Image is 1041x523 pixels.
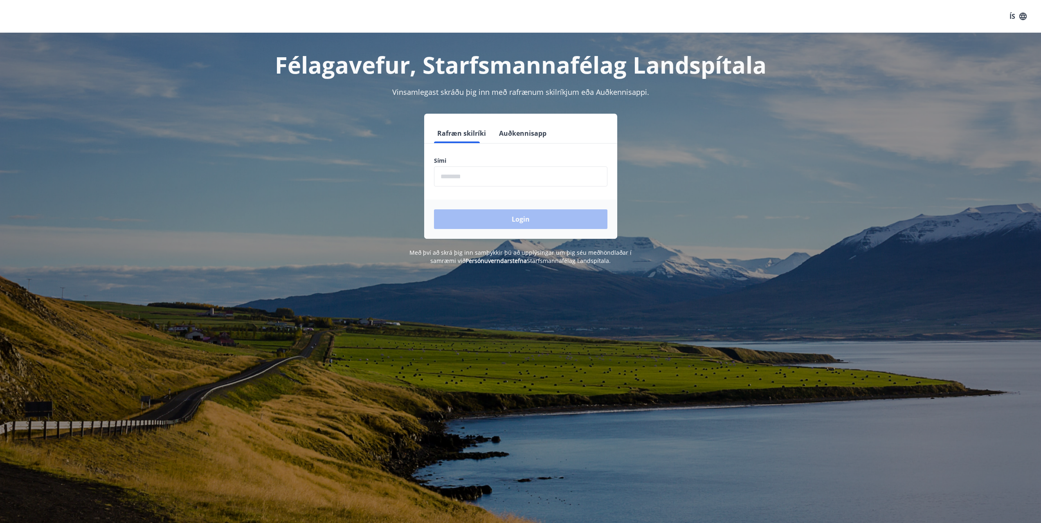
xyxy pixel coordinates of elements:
a: Persónuverndarstefna [465,257,527,265]
h1: Félagavefur, Starfsmannafélag Landspítala [236,49,805,80]
button: ÍS [1005,9,1031,24]
label: Sími [434,157,607,165]
span: Vinsamlegast skráðu þig inn með rafrænum skilríkjum eða Auðkennisappi. [392,87,649,97]
span: Með því að skrá þig inn samþykkir þú að upplýsingar um þig séu meðhöndlaðar í samræmi við Starfsm... [409,249,632,265]
button: Rafræn skilríki [434,123,489,143]
button: Auðkennisapp [496,123,550,143]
